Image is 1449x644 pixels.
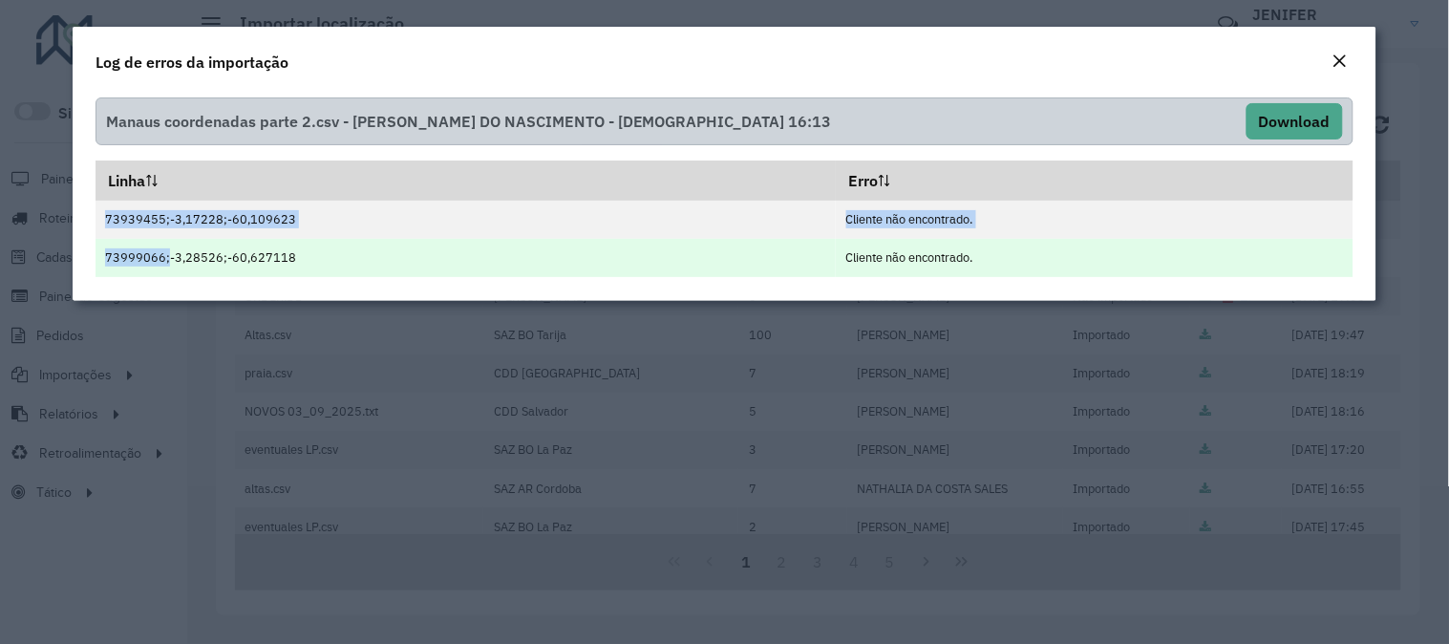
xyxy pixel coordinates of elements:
td: 73999066;-3,28526;-60,627118 [96,239,836,277]
h4: Log de erros da importação [96,51,288,74]
button: Download [1247,103,1343,140]
th: Erro [836,161,1353,201]
span: Manaus coordenadas parte 2.csv - [PERSON_NAME] DO NASCIMENTO - [DEMOGRAPHIC_DATA] 16:13 [106,103,832,140]
th: Linha [96,161,836,201]
td: 73939455;-3,17228;-60,109623 [96,201,836,239]
td: Cliente não encontrado. [836,239,1353,277]
button: Close [1327,50,1353,75]
td: Cliente não encontrado. [836,201,1353,239]
em: Fechar [1332,54,1348,69]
